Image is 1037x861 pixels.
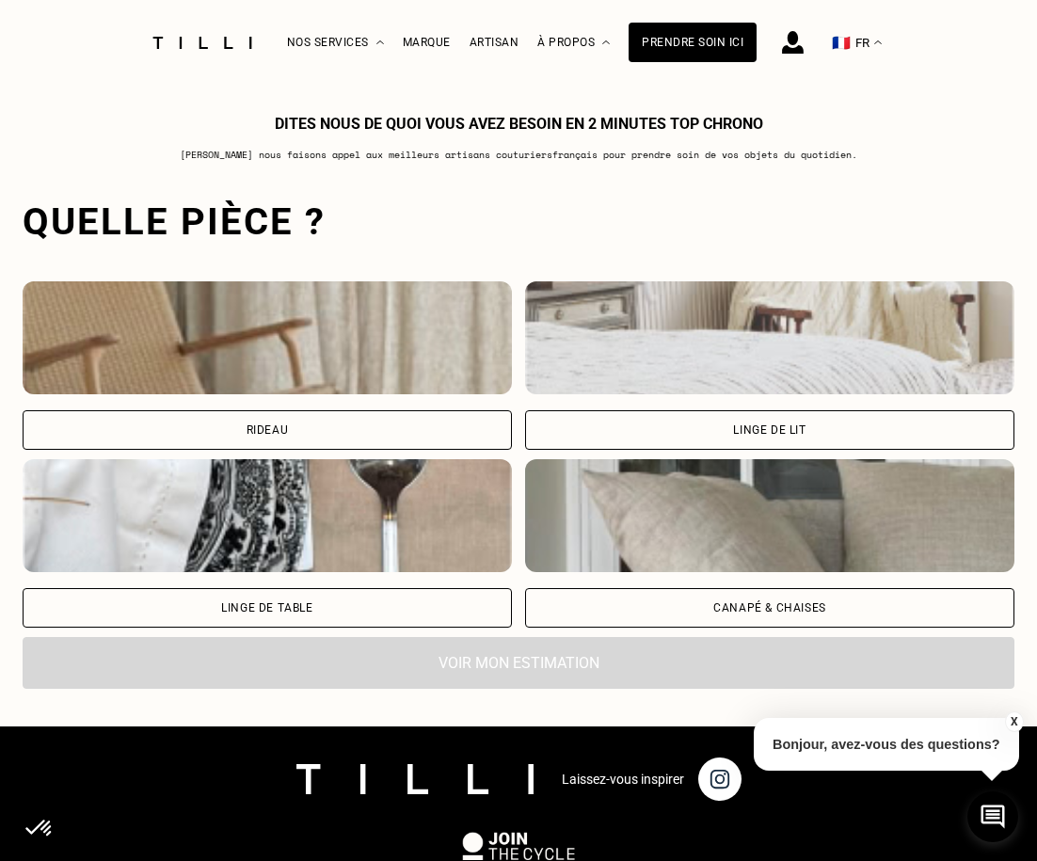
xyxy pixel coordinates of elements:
[1004,711,1023,732] button: X
[23,281,512,394] img: Tilli retouche votre Rideau
[247,424,289,436] div: Rideau
[146,37,259,49] img: Logo du service de couturière Tilli
[287,1,384,85] div: Nos services
[537,1,610,85] div: À propos
[470,36,519,49] a: Artisan
[698,757,742,801] img: page instagram de Tilli une retoucherie à domicile
[221,602,312,614] div: Linge de table
[275,115,763,133] h1: Dites nous de quoi vous avez besoin en 2 minutes top chrono
[782,31,804,54] img: icône connexion
[462,832,575,860] img: logo Join The Cycle
[525,459,1014,572] img: Tilli retouche votre Canapé & chaises
[23,199,1014,244] div: Quelle pièce ?
[874,40,882,45] img: menu déroulant
[296,764,534,793] img: logo Tilli
[733,424,806,436] div: Linge de lit
[713,602,826,614] div: Canapé & chaises
[376,40,384,45] img: Menu déroulant
[23,459,512,572] img: Tilli retouche votre Linge de table
[822,1,891,85] button: 🇫🇷 FR
[832,34,851,52] span: 🇫🇷
[602,40,610,45] img: Menu déroulant à propos
[525,281,1014,394] img: Tilli retouche votre Linge de lit
[403,36,451,49] a: Marque
[629,23,757,62] a: Prendre soin ici
[562,772,684,787] p: Laissez-vous inspirer
[180,148,857,162] p: [PERSON_NAME] nous faisons appel aux meilleurs artisans couturiers français pour prendre soin de ...
[754,718,1019,771] p: Bonjour, avez-vous des questions?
